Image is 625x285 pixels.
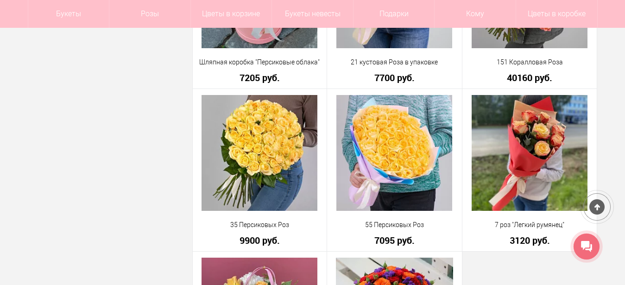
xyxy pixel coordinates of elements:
[468,235,591,245] a: 3120 руб.
[468,57,591,67] a: 151 Коралловая Роза
[199,235,321,245] a: 9900 руб.
[202,95,317,211] img: 35 Персиковых Роз
[199,73,321,82] a: 7205 руб.
[199,220,321,230] a: 35 Персиковых Роз
[468,220,591,230] a: 7 роз "Легкий румянец"
[199,57,321,67] a: Шляпная коробка "Персиковые облака"
[333,235,456,245] a: 7095 руб.
[468,73,591,82] a: 40160 руб.
[333,220,456,230] a: 55 Персиковых Роз
[333,57,456,67] a: 21 кустовая Роза в упаковке
[336,95,452,211] img: 55 Персиковых Роз
[333,73,456,82] a: 7700 руб.
[472,95,587,211] img: 7 роз "Легкий румянец"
